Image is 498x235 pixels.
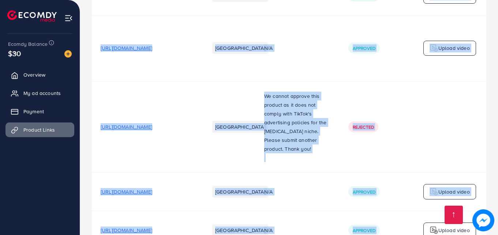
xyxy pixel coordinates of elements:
img: logo [430,44,438,52]
p: Upload video [438,44,470,52]
li: [GEOGRAPHIC_DATA] [212,186,268,198]
p: Upload video [438,187,470,196]
a: Payment [5,104,74,119]
img: image [472,209,494,231]
span: Rejected [353,124,374,130]
span: Approved [353,45,375,51]
img: image [64,50,72,58]
span: [URL][DOMAIN_NAME] [101,123,152,131]
span: Overview [23,71,45,78]
a: My ad accounts [5,86,74,100]
img: logo [430,187,438,196]
span: Approved [353,227,375,234]
span: N/A [264,188,273,195]
a: Product Links [5,122,74,137]
img: menu [64,14,73,22]
img: logo [7,10,57,22]
li: [GEOGRAPHIC_DATA] [212,121,268,133]
li: [GEOGRAPHIC_DATA] [212,42,268,54]
img: logo [430,226,438,235]
span: Ecomdy Balance [8,40,48,48]
span: [URL][DOMAIN_NAME] [101,44,152,52]
span: My ad accounts [23,89,61,97]
span: Payment [23,108,44,115]
span: Product Links [23,126,55,133]
span: [URL][DOMAIN_NAME] [101,227,152,234]
span: We cannot approve this product as it does not comply with TikTok's advertising policies for the [... [264,92,326,153]
span: N/A [264,227,273,234]
span: Approved [353,189,375,195]
span: N/A [264,44,273,52]
span: $30 [8,48,21,59]
p: Upload video [438,226,470,235]
a: Overview [5,67,74,82]
span: [URL][DOMAIN_NAME] [101,188,152,195]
